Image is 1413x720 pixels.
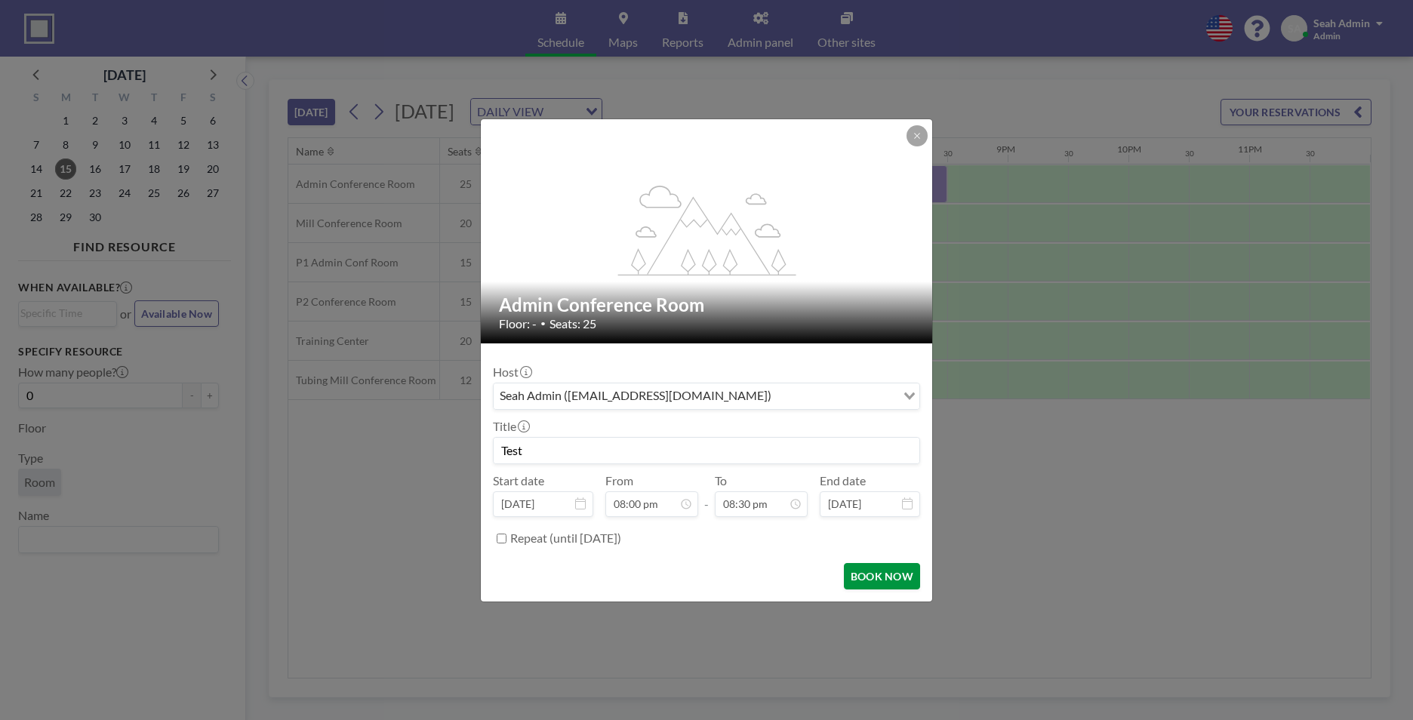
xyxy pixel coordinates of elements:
input: Search for option [776,386,894,406]
g: flex-grow: 1.2; [618,184,796,275]
label: Repeat (until [DATE]) [510,531,621,546]
input: Seah's reservation [494,438,919,463]
h2: Admin Conference Room [499,294,916,316]
label: End date [820,473,866,488]
span: - [704,478,709,512]
label: To [715,473,727,488]
label: Host [493,365,531,380]
label: Title [493,419,528,434]
span: Seah Admin ([EMAIL_ADDRESS][DOMAIN_NAME]) [497,386,774,406]
label: Start date [493,473,544,488]
div: Search for option [494,383,919,409]
button: BOOK NOW [844,563,920,589]
span: • [540,318,546,329]
label: From [605,473,633,488]
span: Floor: - [499,316,537,331]
span: Seats: 25 [549,316,596,331]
